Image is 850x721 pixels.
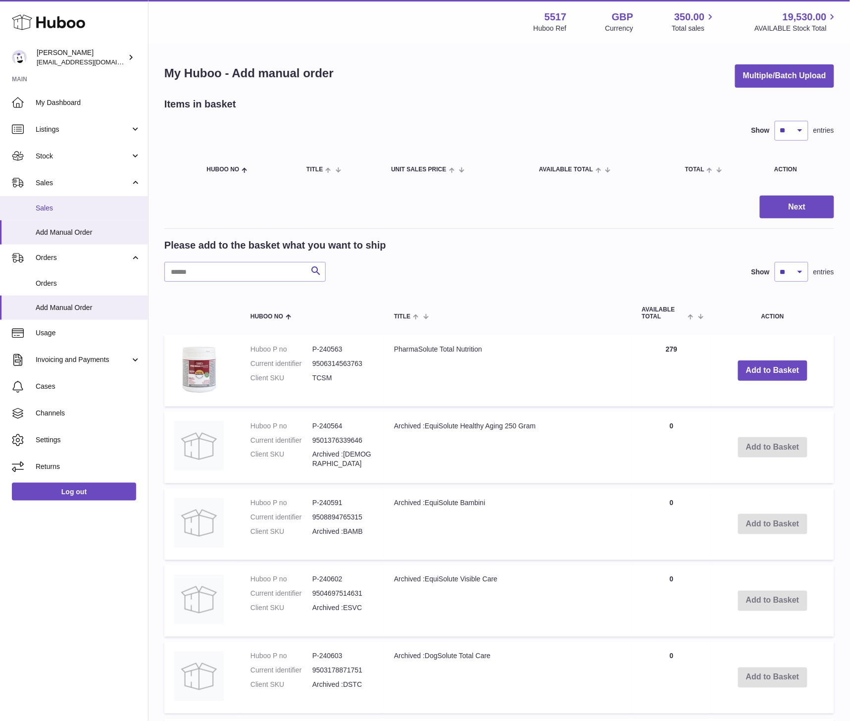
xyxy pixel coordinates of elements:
[632,488,711,560] td: 0
[36,462,141,471] span: Returns
[36,178,130,188] span: Sales
[36,355,130,364] span: Invoicing and Payments
[250,527,312,536] dt: Client SKU
[36,152,130,161] span: Stock
[312,359,374,368] dd: 9506314563763
[384,565,632,637] td: Archived :EquiSolute Visible Care
[36,435,141,445] span: Settings
[312,498,374,508] dd: P-240591
[312,604,374,613] dd: Archived :ESVC
[250,421,312,431] dt: Huboo P no
[685,166,704,173] span: Total
[632,565,711,637] td: 0
[250,680,312,690] dt: Client SKU
[174,652,224,701] img: Archived :DogSolute Total Care
[735,64,834,88] button: Multiple/Batch Upload
[250,589,312,599] dt: Current identifier
[37,48,126,67] div: [PERSON_NAME]
[632,335,711,407] td: 279
[642,307,686,319] span: AVAILABLE Total
[36,328,141,338] span: Usage
[164,239,386,252] h2: Please add to the basket what you want to ship
[312,666,374,675] dd: 9503178871751
[312,680,374,690] dd: Archived :DSTC
[738,360,807,381] button: Add to Basket
[174,421,224,471] img: Archived :EquiSolute Healthy Aging 250 Gram
[384,412,632,484] td: Archived :EquiSolute Healthy Aging 250 Gram
[391,166,446,173] span: Unit Sales Price
[813,126,834,135] span: entries
[539,166,593,173] span: AVAILABLE Total
[36,204,141,213] span: Sales
[612,10,633,24] strong: GBP
[312,527,374,536] dd: Archived :BAMB
[250,575,312,584] dt: Huboo P no
[312,589,374,599] dd: 9504697514631
[250,604,312,613] dt: Client SKU
[174,575,224,624] img: Archived :EquiSolute Visible Care
[250,436,312,445] dt: Current identifier
[250,450,312,468] dt: Client SKU
[36,98,141,107] span: My Dashboard
[36,125,130,134] span: Listings
[12,50,27,65] img: alessiavanzwolle@hotmail.com
[36,303,141,312] span: Add Manual Order
[754,10,838,33] a: 19,530.00 AVAILABLE Stock Total
[312,345,374,354] dd: P-240563
[36,382,141,391] span: Cases
[312,436,374,445] dd: 9501376339646
[751,267,770,277] label: Show
[754,24,838,33] span: AVAILABLE Stock Total
[250,373,312,383] dt: Client SKU
[394,313,410,320] span: Title
[250,359,312,368] dt: Current identifier
[306,166,323,173] span: Title
[36,253,130,262] span: Orders
[250,345,312,354] dt: Huboo P no
[36,279,141,288] span: Orders
[164,65,334,81] h1: My Huboo - Add manual order
[312,450,374,468] dd: Archived :[DEMOGRAPHIC_DATA]
[250,513,312,522] dt: Current identifier
[384,335,632,407] td: PharmaSolute Total Nutrition
[384,642,632,714] td: Archived :DogSolute Total Care
[534,24,567,33] div: Huboo Ref
[174,345,224,394] img: PharmaSolute Total Nutrition
[312,373,374,383] dd: TCSM
[250,666,312,675] dt: Current identifier
[813,267,834,277] span: entries
[632,412,711,484] td: 0
[711,297,834,329] th: Action
[250,652,312,661] dt: Huboo P no
[545,10,567,24] strong: 5517
[36,228,141,237] span: Add Manual Order
[774,166,824,173] div: Action
[674,10,704,24] span: 350.00
[37,58,146,66] span: [EMAIL_ADDRESS][DOMAIN_NAME]
[312,575,374,584] dd: P-240602
[783,10,827,24] span: 19,530.00
[206,166,239,173] span: Huboo no
[312,513,374,522] dd: 9508894765315
[164,98,236,111] h2: Items in basket
[36,409,141,418] span: Channels
[384,488,632,560] td: Archived :EquiSolute Bambini
[632,642,711,714] td: 0
[672,10,716,33] a: 350.00 Total sales
[250,498,312,508] dt: Huboo P no
[751,126,770,135] label: Show
[605,24,634,33] div: Currency
[672,24,716,33] span: Total sales
[312,421,374,431] dd: P-240564
[312,652,374,661] dd: P-240603
[12,483,136,501] a: Log out
[760,196,834,219] button: Next
[250,313,283,320] span: Huboo no
[174,498,224,548] img: Archived :EquiSolute Bambini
